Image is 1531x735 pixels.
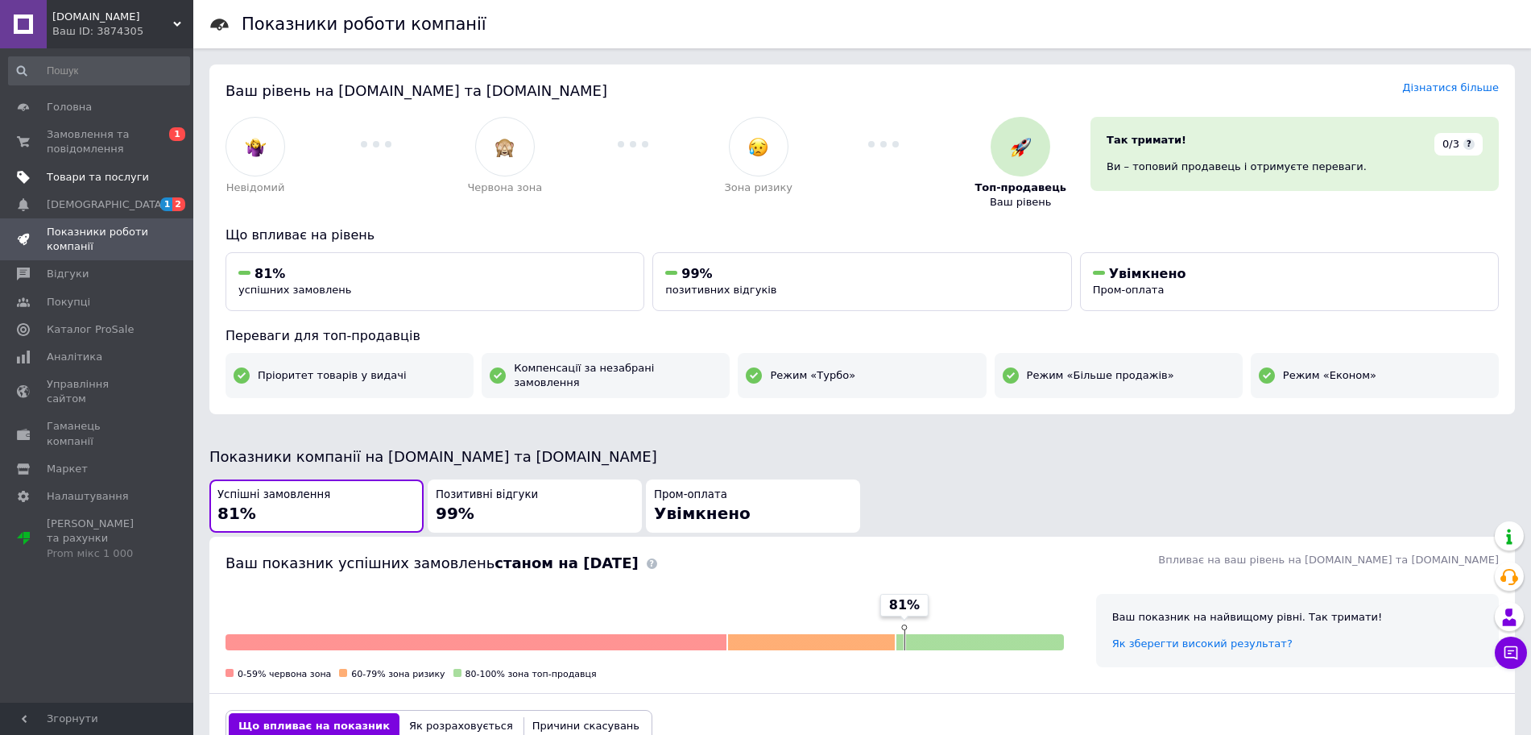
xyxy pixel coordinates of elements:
[1107,160,1483,174] div: Ви – топовий продавець і отримуєте переваги.
[226,181,285,195] span: Невідомий
[494,137,515,157] img: :see_no_evil:
[47,517,149,561] span: [PERSON_NAME] та рахунки
[226,82,607,99] span: Ваш рівень на [DOMAIN_NAME] та [DOMAIN_NAME]
[258,368,407,383] span: Пріоритет товарів у видачі
[428,480,642,534] button: Позитивні відгуки99%
[665,284,776,296] span: позитивних відгуків
[209,448,657,465] span: Показники компанії на [DOMAIN_NAME] та [DOMAIN_NAME]
[226,328,420,343] span: Переваги для топ-продавців
[436,488,538,503] span: Позитивні відгуки
[160,197,173,211] span: 1
[209,480,424,534] button: Успішні замовлення81%
[246,137,266,157] img: :woman-shrugging:
[52,24,193,39] div: Ваш ID: 3874305
[47,350,102,364] span: Аналітика
[1109,266,1186,281] span: Увімкнено
[47,267,89,281] span: Відгуки
[1402,81,1499,93] a: Дізнатися більше
[1158,554,1499,566] span: Впливає на ваш рівень на [DOMAIN_NAME] та [DOMAIN_NAME]
[169,127,185,141] span: 1
[1463,139,1475,150] span: ?
[681,266,712,281] span: 99%
[47,419,149,448] span: Гаманець компанії
[1080,252,1499,311] button: УвімкненоПром-оплата
[748,137,768,157] img: :disappointed_relieved:
[47,377,149,406] span: Управління сайтом
[466,669,597,679] span: 80-100% зона топ-продавця
[654,488,727,503] span: Пром-оплата
[467,181,542,195] span: Червона зона
[351,669,445,679] span: 60-79% зона ризику
[1283,368,1376,383] span: Режим «Економ»
[494,554,638,571] b: станом на [DATE]
[654,504,751,523] span: Увімкнено
[226,252,644,311] button: 81%успішних замовлень
[47,225,149,254] span: Показники роботи компанії
[770,368,855,383] span: Режим «Турбо»
[514,361,722,390] span: Компенсації за незабрані замовлення
[47,197,166,212] span: [DEMOGRAPHIC_DATA]
[1434,133,1483,156] div: 0/3
[242,15,486,34] h1: Показники роботи компанії
[52,10,173,24] span: brookk.shop
[646,480,860,534] button: Пром-оплатаУвімкнено
[436,504,474,523] span: 99%
[47,546,149,561] div: Prom мікс 1 000
[990,195,1052,210] span: Ваш рівень
[217,488,330,503] span: Успішні замовлення
[47,489,129,504] span: Налаштування
[47,462,88,476] span: Маркет
[974,181,1066,195] span: Топ-продавець
[1027,368,1174,383] span: Режим «Більше продажів»
[1093,284,1165,296] span: Пром-оплата
[47,127,149,156] span: Замовлення та повідомлення
[254,266,285,281] span: 81%
[1107,134,1186,146] span: Так тримати!
[226,227,374,243] span: Що впливає на рівень
[725,181,793,195] span: Зона ризику
[47,100,92,114] span: Головна
[1495,637,1527,669] button: Чат з покупцем
[47,322,134,337] span: Каталог ProSale
[1112,637,1293,650] a: Як зберегти високий результат?
[47,295,90,309] span: Покупці
[238,284,351,296] span: успішних замовлень
[1011,137,1031,157] img: :rocket:
[238,669,331,679] span: 0-59% червона зона
[889,596,920,614] span: 81%
[47,170,149,185] span: Товари та послуги
[226,554,639,571] span: Ваш показник успішних замовлень
[8,56,190,85] input: Пошук
[217,504,256,523] span: 81%
[1112,610,1483,625] div: Ваш показник на найвищому рівні. Так тримати!
[172,197,185,211] span: 2
[652,252,1071,311] button: 99%позитивних відгуків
